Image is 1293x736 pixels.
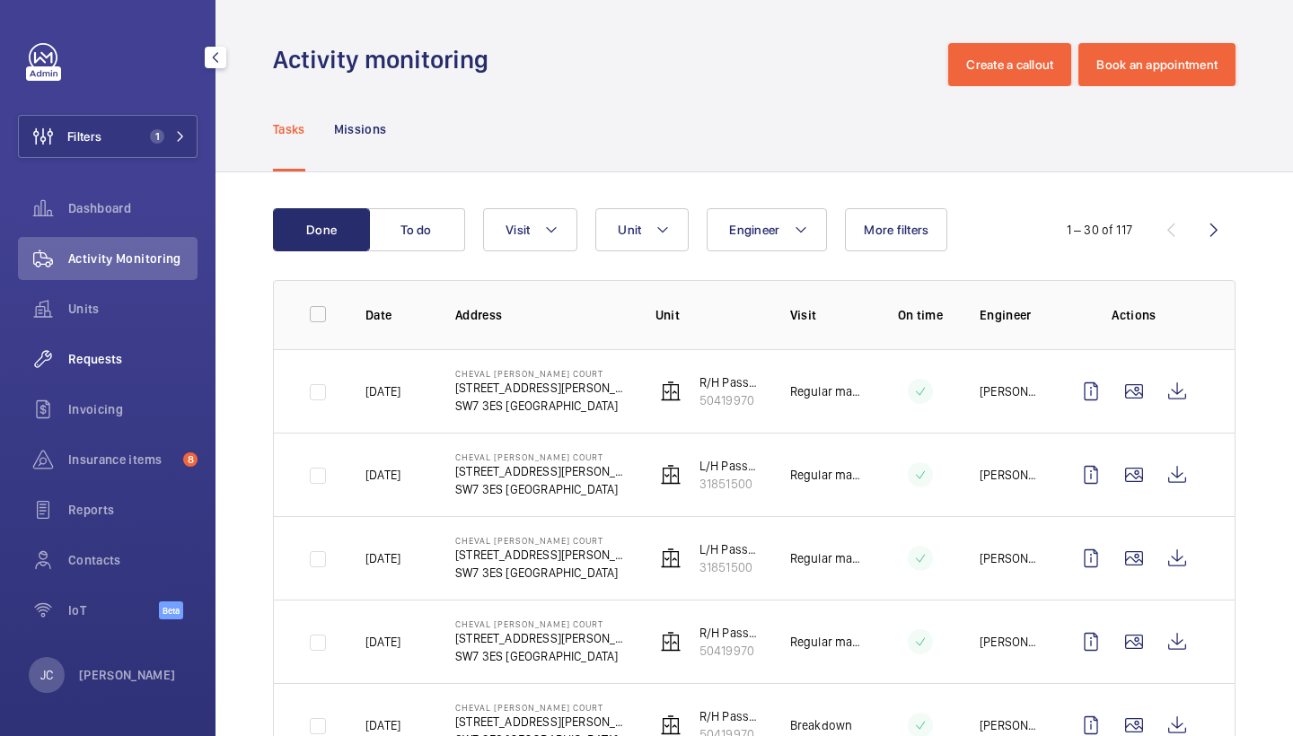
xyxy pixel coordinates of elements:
[790,549,861,567] p: Regular maintenance
[980,633,1041,651] p: [PERSON_NAME]
[365,382,400,400] p: [DATE]
[483,208,577,251] button: Visit
[68,451,176,469] span: Insurance items
[699,707,761,725] p: R/H Passenger
[455,702,627,713] p: Cheval [PERSON_NAME] Court
[790,633,861,651] p: Regular maintenance
[68,250,198,267] span: Activity Monitoring
[183,452,198,467] span: 8
[890,306,951,324] p: On time
[455,397,627,415] p: SW7 3ES [GEOGRAPHIC_DATA]
[699,457,761,475] p: L/H Passenger
[334,120,387,138] p: Missions
[1069,306,1199,324] p: Actions
[455,564,627,582] p: SW7 3ES [GEOGRAPHIC_DATA]
[729,223,779,237] span: Engineer
[159,601,183,619] span: Beta
[980,466,1041,484] p: [PERSON_NAME]
[699,540,761,558] p: L/H Passenger
[790,466,861,484] p: Regular maintenance
[790,306,861,324] p: Visit
[273,120,305,138] p: Tasks
[980,382,1041,400] p: [PERSON_NAME]
[699,391,761,409] p: 50419970
[455,368,627,379] p: Cheval [PERSON_NAME] Court
[980,306,1041,324] p: Engineer
[273,208,370,251] button: Done
[455,629,627,647] p: [STREET_ADDRESS][PERSON_NAME]
[455,480,627,498] p: SW7 3ES [GEOGRAPHIC_DATA]
[595,208,689,251] button: Unit
[699,475,761,493] p: 31851500
[455,451,627,462] p: Cheval [PERSON_NAME] Court
[18,115,198,158] button: Filters1
[455,462,627,480] p: [STREET_ADDRESS][PERSON_NAME]
[660,714,682,736] img: elevator.svg
[699,624,761,642] p: R/H Passenger
[68,350,198,368] span: Requests
[67,127,101,145] span: Filters
[79,666,176,684] p: [PERSON_NAME]
[699,642,761,660] p: 50419970
[707,208,827,251] button: Engineer
[790,382,861,400] p: Regular maintenance
[1067,221,1132,239] div: 1 – 30 of 117
[660,631,682,653] img: elevator.svg
[455,535,627,546] p: Cheval [PERSON_NAME] Court
[68,551,198,569] span: Contacts
[864,223,928,237] span: More filters
[845,208,947,251] button: More filters
[40,666,53,684] p: JC
[455,618,627,629] p: Cheval [PERSON_NAME] Court
[1078,43,1236,86] button: Book an appointment
[980,716,1041,734] p: [PERSON_NAME]
[68,300,198,318] span: Units
[68,501,198,519] span: Reports
[273,43,499,76] h1: Activity monitoring
[68,601,159,619] span: IoT
[699,558,761,576] p: 31851500
[368,208,465,251] button: To do
[365,466,400,484] p: [DATE]
[455,379,627,397] p: [STREET_ADDRESS][PERSON_NAME]
[699,373,761,391] p: R/H Passenger
[455,713,627,731] p: [STREET_ADDRESS][PERSON_NAME]
[455,647,627,665] p: SW7 3ES [GEOGRAPHIC_DATA]
[506,223,530,237] span: Visit
[365,716,400,734] p: [DATE]
[455,546,627,564] p: [STREET_ADDRESS][PERSON_NAME]
[365,306,427,324] p: Date
[68,400,198,418] span: Invoicing
[948,43,1071,86] button: Create a callout
[660,464,682,486] img: elevator.svg
[365,549,400,567] p: [DATE]
[660,381,682,402] img: elevator.svg
[980,549,1041,567] p: [PERSON_NAME]
[455,306,627,324] p: Address
[660,548,682,569] img: elevator.svg
[68,199,198,217] span: Dashboard
[655,306,761,324] p: Unit
[618,223,641,237] span: Unit
[365,633,400,651] p: [DATE]
[150,129,164,144] span: 1
[790,716,853,734] p: Breakdown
